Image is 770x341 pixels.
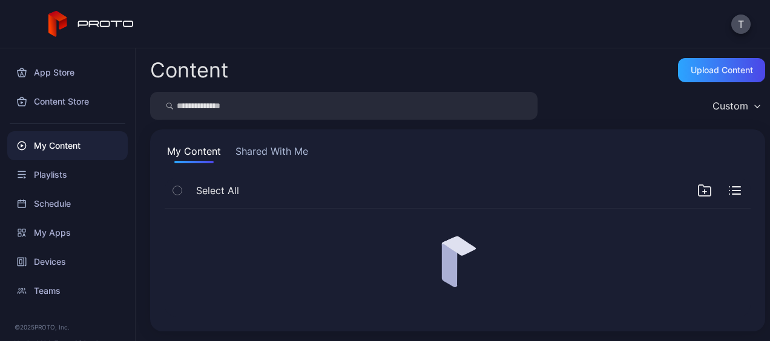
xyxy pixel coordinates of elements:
[731,15,751,34] button: T
[712,100,748,112] div: Custom
[7,58,128,87] a: App Store
[706,92,765,120] button: Custom
[165,144,223,163] button: My Content
[7,189,128,218] a: Schedule
[7,131,128,160] a: My Content
[7,247,128,276] a: Devices
[7,218,128,247] a: My Apps
[7,160,128,189] a: Playlists
[7,87,128,116] a: Content Store
[150,60,228,80] div: Content
[233,144,311,163] button: Shared With Me
[7,276,128,305] a: Teams
[15,322,120,332] div: © 2025 PROTO, Inc.
[678,58,765,82] button: Upload Content
[196,183,239,198] span: Select All
[691,65,753,75] div: Upload Content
